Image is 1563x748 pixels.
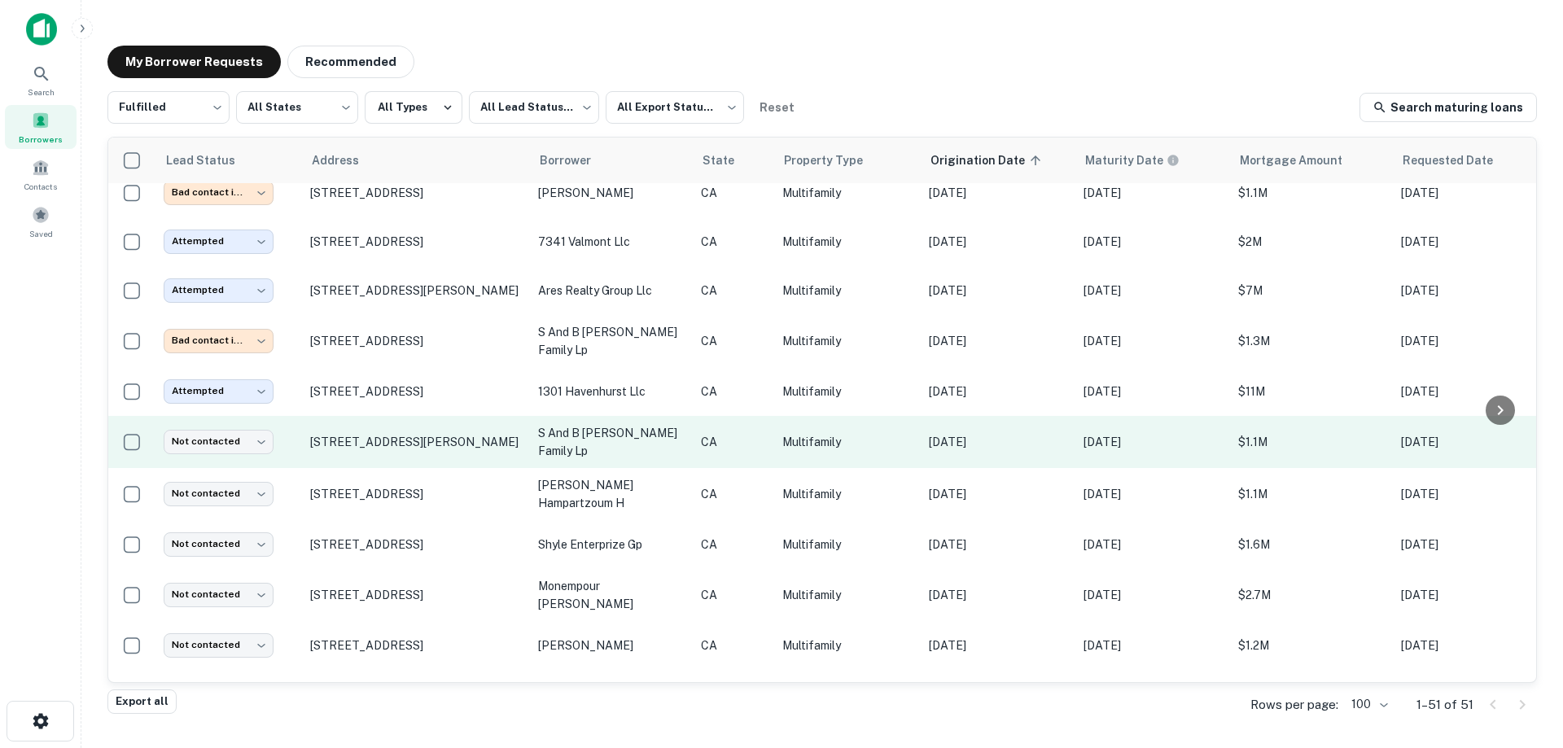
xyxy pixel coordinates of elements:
[1084,332,1222,350] p: [DATE]
[929,636,1067,654] p: [DATE]
[1085,151,1180,169] div: Maturity dates displayed may be estimated. Please contact the lender for the most accurate maturi...
[164,482,274,505] div: Not contacted
[538,383,685,400] p: 1301 havenhurst llc
[1393,138,1548,183] th: Requested Date
[1238,536,1385,553] p: $1.6M
[1250,695,1338,715] p: Rows per page:
[929,332,1067,350] p: [DATE]
[701,282,766,300] p: CA
[5,58,77,102] div: Search
[164,532,274,556] div: Not contacted
[1238,433,1385,451] p: $1.1M
[538,233,685,251] p: 7341 valmont llc
[538,323,685,359] p: s and b [PERSON_NAME] family lp
[782,233,913,251] p: Multifamily
[751,91,803,124] button: Reset
[782,536,913,553] p: Multifamily
[19,133,63,146] span: Borrowers
[538,536,685,553] p: shyle enterprize gp
[310,334,522,348] p: [STREET_ADDRESS]
[1084,636,1222,654] p: [DATE]
[921,138,1075,183] th: Origination Date
[310,638,522,653] p: [STREET_ADDRESS]
[1401,636,1539,654] p: [DATE]
[1085,151,1201,169] span: Maturity dates displayed may be estimated. Please contact the lender for the most accurate maturi...
[1075,138,1230,183] th: Maturity dates displayed may be estimated. Please contact the lender for the most accurate maturi...
[1238,332,1385,350] p: $1.3M
[164,430,274,453] div: Not contacted
[5,105,77,149] a: Borrowers
[1359,93,1537,122] a: Search maturing loans
[782,636,913,654] p: Multifamily
[164,329,274,352] div: Bad contact info
[164,633,274,657] div: Not contacted
[1238,586,1385,604] p: $2.7M
[1401,383,1539,400] p: [DATE]
[606,86,744,129] div: All Export Statuses
[1084,282,1222,300] p: [DATE]
[1401,433,1539,451] p: [DATE]
[701,184,766,202] p: CA
[1084,485,1222,503] p: [DATE]
[5,199,77,243] a: Saved
[1084,433,1222,451] p: [DATE]
[1240,151,1364,170] span: Mortgage Amount
[1401,485,1539,503] p: [DATE]
[929,184,1067,202] p: [DATE]
[538,424,685,460] p: s and b [PERSON_NAME] family lp
[701,383,766,400] p: CA
[693,138,774,183] th: State
[24,180,57,193] span: Contacts
[107,46,281,78] button: My Borrower Requests
[701,636,766,654] p: CA
[310,487,522,501] p: [STREET_ADDRESS]
[29,227,53,240] span: Saved
[107,689,177,714] button: Export all
[5,152,77,196] a: Contacts
[310,588,522,602] p: [STREET_ADDRESS]
[530,138,693,183] th: Borrower
[784,151,884,170] span: Property Type
[929,282,1067,300] p: [DATE]
[774,138,921,183] th: Property Type
[701,485,766,503] p: CA
[538,636,685,654] p: [PERSON_NAME]
[1238,184,1385,202] p: $1.1M
[310,283,522,298] p: [STREET_ADDRESS][PERSON_NAME]
[929,233,1067,251] p: [DATE]
[538,184,685,202] p: [PERSON_NAME]
[701,233,766,251] p: CA
[310,384,522,399] p: [STREET_ADDRESS]
[164,379,274,403] div: Attempted
[782,184,913,202] p: Multifamily
[164,230,274,253] div: Attempted
[1401,184,1539,202] p: [DATE]
[26,13,57,46] img: capitalize-icon.png
[1401,233,1539,251] p: [DATE]
[1401,282,1539,300] p: [DATE]
[469,86,599,129] div: All Lead Statuses
[701,536,766,553] p: CA
[782,383,913,400] p: Multifamily
[365,91,462,124] button: All Types
[782,332,913,350] p: Multifamily
[1230,138,1393,183] th: Mortgage Amount
[287,46,414,78] button: Recommended
[312,151,380,170] span: Address
[929,383,1067,400] p: [DATE]
[701,586,766,604] p: CA
[310,435,522,449] p: [STREET_ADDRESS][PERSON_NAME]
[1238,282,1385,300] p: $7M
[165,151,256,170] span: Lead Status
[1238,233,1385,251] p: $2M
[310,186,522,200] p: [STREET_ADDRESS]
[1085,151,1163,169] h6: Maturity Date
[701,433,766,451] p: CA
[164,583,274,606] div: Not contacted
[1084,536,1222,553] p: [DATE]
[1084,383,1222,400] p: [DATE]
[1238,485,1385,503] p: $1.1M
[782,485,913,503] p: Multifamily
